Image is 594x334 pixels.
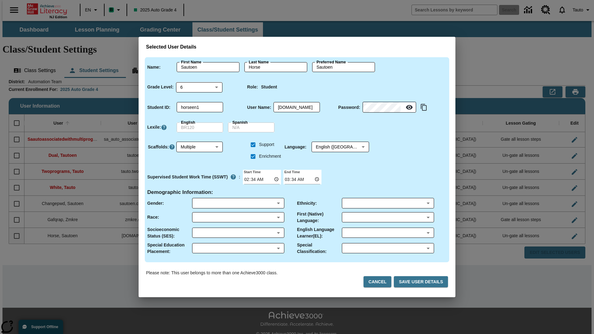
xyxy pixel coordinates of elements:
[181,59,201,65] label: First Name
[316,59,346,65] label: Preferred Name
[161,124,167,131] a: Click here to know more about Lexiles, Will open in new tab
[243,169,261,174] label: Start Time
[176,82,222,92] div: Grade Level
[297,211,342,224] p: First (Native) Language :
[169,144,175,150] button: Click here to know more about Scaffolds
[249,59,269,65] label: Last Name
[259,153,281,160] span: Enrichment
[147,124,161,131] p: Lexile :
[177,102,223,112] div: Student ID
[181,120,195,125] label: English
[297,226,342,239] p: English Language Learner(EL) :
[146,44,448,50] h3: Selected User Details
[147,171,240,182] div: :
[261,84,277,90] p: Student
[148,144,169,150] p: Scaffolds :
[312,142,369,152] div: English ([GEOGRAPHIC_DATA])
[403,101,415,113] button: Reveal Password
[364,276,391,288] button: Cancel
[147,226,192,239] p: Socioeconomic Status (SES) :
[297,200,317,207] p: Ethnicity :
[147,242,192,255] p: Special Education Placement :
[394,276,448,288] button: Save User Details
[146,270,278,276] p: Please note: This user belongs to more than one Achieve3000 class.
[363,102,416,113] div: Password
[147,104,170,111] p: Student ID :
[247,84,258,90] p: Role :
[259,141,274,148] span: Support
[338,104,360,111] p: Password :
[232,120,248,125] label: Spanish
[228,171,239,182] button: Supervised Student Work Time is the timeframe when students can take LevelSet and when lessons ar...
[147,214,159,221] p: Race :
[176,142,223,152] div: Multiple
[176,142,223,152] div: Scaffolds
[419,102,429,113] button: Copy text to clipboard
[312,142,369,152] div: Language
[147,200,164,207] p: Gender :
[147,189,213,196] h4: Demographic Information :
[273,102,320,112] div: User Name
[147,84,174,90] p: Grade Level :
[176,82,222,92] div: 6
[285,144,307,150] p: Language :
[283,169,300,174] label: End Time
[297,242,342,255] p: Special Classification :
[247,104,271,111] p: User Name :
[147,174,228,180] p: Supervised Student Work Time (SSWT)
[147,64,161,71] p: Name :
